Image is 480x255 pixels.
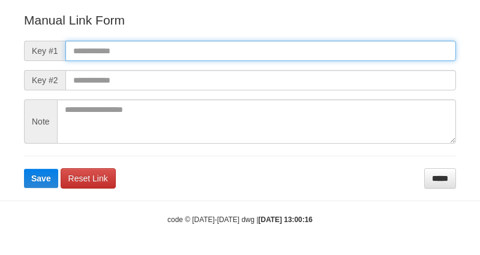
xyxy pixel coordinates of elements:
[167,215,313,224] small: code © [DATE]-[DATE] dwg |
[24,41,65,61] span: Key #1
[31,174,51,183] span: Save
[24,169,58,188] button: Save
[259,215,313,224] strong: [DATE] 13:00:16
[68,174,108,183] span: Reset Link
[24,11,456,29] p: Manual Link Form
[61,168,116,189] a: Reset Link
[24,99,57,144] span: Note
[24,70,65,90] span: Key #2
